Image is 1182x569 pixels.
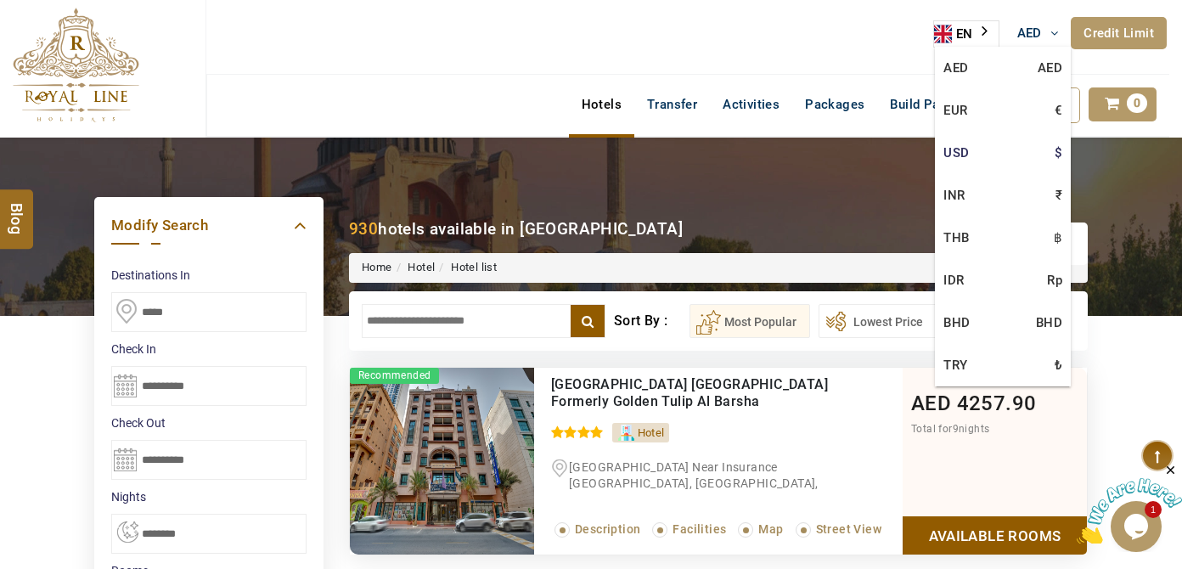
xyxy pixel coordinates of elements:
button: Most Popular [689,304,810,338]
a: USD$ [935,132,1071,174]
a: Modify Search [111,214,307,237]
span: Facilities [673,522,726,536]
a: Build Package [877,87,988,121]
a: TRY₺ [935,344,1071,386]
a: Hotel [408,261,435,273]
a: Packages [792,87,877,121]
b: 930 [349,219,378,239]
span: BHD [1036,310,1062,335]
span: ₹ [1055,183,1062,208]
a: IDRRp [935,259,1071,301]
a: AEDAED [935,47,1071,89]
span: Street View [816,522,881,536]
a: Activities [710,87,792,121]
a: BHDBHD [935,301,1071,344]
span: Description [575,522,640,536]
span: AED [911,392,951,415]
span: Blog [6,203,28,217]
span: AED [1038,55,1062,81]
span: Hotel [638,426,665,439]
div: Sort By : [614,304,689,338]
span: ฿ [1054,225,1062,251]
button: Lowest Price [819,304,937,338]
a: Home [362,261,392,273]
img: The Royal Line Holidays [13,8,139,122]
span: Total for nights [911,423,989,435]
img: 142016a9ae3b0e874e9e818f7da5008162ce5d2a.jpeg [350,368,534,555]
a: EN [934,21,999,47]
a: [GEOGRAPHIC_DATA] [GEOGRAPHIC_DATA] Formerly Golden Tulip Al Barsha [551,376,828,409]
span: ₺ [1055,352,1062,378]
div: Orchid Hotel Al Barsha Formerly Golden Tulip Al Barsha [551,376,832,410]
span: [GEOGRAPHIC_DATA] Near Insurance [GEOGRAPHIC_DATA], [GEOGRAPHIC_DATA], [GEOGRAPHIC_DATA], [GEOGRA... [551,460,819,538]
label: Check In [111,341,307,358]
label: Check Out [111,414,307,431]
span: Map [758,522,783,536]
a: Hotels [569,87,634,121]
aside: Language selected: English [933,20,999,48]
span: 9 [953,423,959,435]
a: INR₹ [935,174,1071,217]
a: Credit Limit [1071,17,1167,49]
span: Rp [1047,268,1062,293]
span: $ [1055,140,1062,166]
iframe: chat widget [1077,463,1182,544]
span: € [1055,98,1062,123]
a: Transfer [634,87,710,121]
span: 4257.90 [957,392,1037,415]
label: Destinations In [111,267,307,284]
li: Hotel list [435,260,497,276]
a: THB฿ [935,217,1071,259]
div: Language [933,20,999,48]
label: nights [111,488,307,505]
a: 0 [1089,87,1157,121]
span: AED [1017,25,1042,41]
a: EUR€ [935,89,1071,132]
a: Show Rooms [903,516,1087,555]
span: 0 [1127,93,1147,113]
div: hotels available in [GEOGRAPHIC_DATA] [349,217,683,240]
span: Recommended [350,368,439,384]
